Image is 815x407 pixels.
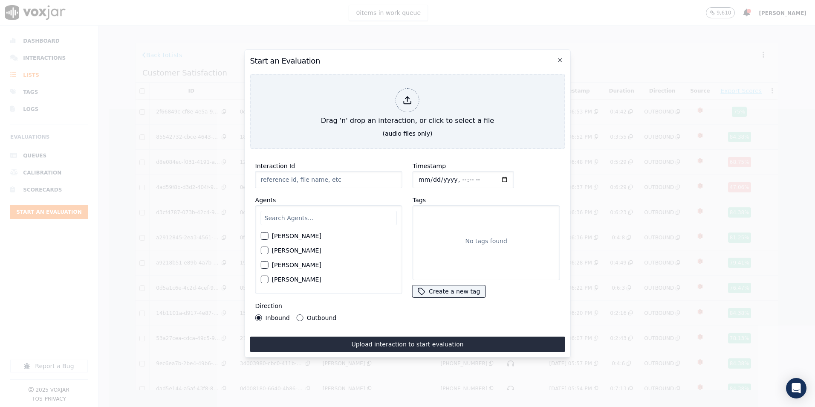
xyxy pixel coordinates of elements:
[255,197,276,203] label: Agents
[272,262,321,268] label: [PERSON_NAME]
[272,247,321,253] label: [PERSON_NAME]
[255,171,402,188] input: reference id, file name, etc
[261,211,397,225] input: Search Agents...
[250,55,565,67] h2: Start an Evaluation
[465,237,507,245] p: No tags found
[255,302,282,309] label: Direction
[266,315,290,321] label: Inbound
[272,276,321,282] label: [PERSON_NAME]
[413,285,485,297] button: Create a new tag
[413,197,426,203] label: Tags
[383,129,433,138] div: (audio files only)
[413,163,446,169] label: Timestamp
[786,378,806,398] div: Open Intercom Messenger
[255,163,295,169] label: Interaction Id
[250,74,565,149] button: Drag 'n' drop an interaction, or click to select a file (audio files only)
[250,337,565,352] button: Upload interaction to start evaluation
[272,233,321,239] label: [PERSON_NAME]
[307,315,336,321] label: Outbound
[318,85,497,129] div: Drag 'n' drop an interaction, or click to select a file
